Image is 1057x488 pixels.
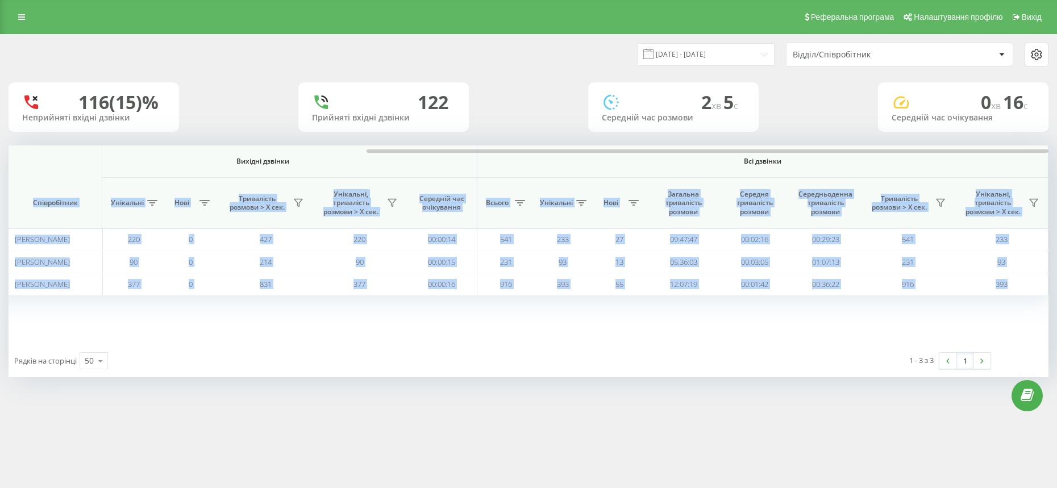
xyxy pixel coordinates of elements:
[991,99,1003,112] span: хв
[260,257,272,267] span: 214
[18,198,92,207] span: Співробітник
[312,113,455,123] div: Прийняті вхідні дзвінки
[811,12,894,22] span: Реферальна програма
[790,273,861,295] td: 00:36:22
[500,257,512,267] span: 231
[727,190,781,216] span: Середня тривалість розмови
[22,113,165,123] div: Неприйняті вхідні дзвінки
[719,228,790,251] td: 00:02:16
[615,257,623,267] span: 13
[260,279,272,289] span: 831
[892,113,1035,123] div: Середній час очікування
[260,234,272,244] span: 427
[356,257,364,267] span: 90
[790,251,861,273] td: 01:07:13
[418,91,448,113] div: 122
[415,194,468,212] span: Середній час очікування
[128,279,140,289] span: 377
[597,198,625,207] span: Нові
[15,279,70,289] span: [PERSON_NAME]
[353,234,365,244] span: 220
[615,279,623,289] span: 55
[75,157,451,166] span: Вихідні дзвінки
[406,251,477,273] td: 00:00:15
[128,234,140,244] span: 220
[14,356,77,366] span: Рядків на сторінці
[111,198,144,207] span: Унікальні
[511,157,1014,166] span: Всі дзвінки
[1023,99,1028,112] span: c
[719,251,790,273] td: 00:03:05
[701,90,723,114] span: 2
[996,234,1008,244] span: 233
[996,279,1008,289] span: 393
[956,353,973,369] a: 1
[902,279,914,289] span: 916
[168,198,196,207] span: Нові
[867,194,932,212] span: Тривалість розмови > Х сек.
[15,257,70,267] span: [PERSON_NAME]
[78,91,159,113] div: 116 (15)%
[798,190,852,216] span: Середньоденна тривалість розмови
[909,354,934,366] div: 1 - 3 з 3
[85,355,94,366] div: 50
[648,228,719,251] td: 09:47:47
[318,190,384,216] span: Унікальні, тривалість розмови > Х сек.
[15,234,70,244] span: [PERSON_NAME]
[711,99,723,112] span: хв
[981,90,1003,114] span: 0
[960,190,1025,216] span: Унікальні, тривалість розмови > Х сек.
[224,194,290,212] span: Тривалість розмови > Х сек.
[723,90,738,114] span: 5
[793,50,929,60] div: Відділ/Співробітник
[602,113,745,123] div: Середній час розмови
[648,273,719,295] td: 12:07:19
[902,257,914,267] span: 231
[559,257,567,267] span: 93
[656,190,710,216] span: Загальна тривалість розмови
[189,279,193,289] span: 0
[189,234,193,244] span: 0
[406,273,477,295] td: 00:00:16
[500,234,512,244] span: 541
[1003,90,1028,114] span: 16
[914,12,1002,22] span: Налаштування профілю
[1022,12,1042,22] span: Вихід
[189,257,193,267] span: 0
[790,228,861,251] td: 00:29:23
[734,99,738,112] span: c
[648,251,719,273] td: 05:36:03
[719,273,790,295] td: 00:01:42
[557,234,569,244] span: 233
[483,198,511,207] span: Всього
[500,279,512,289] span: 916
[557,279,569,289] span: 393
[615,234,623,244] span: 27
[997,257,1005,267] span: 93
[540,198,573,207] span: Унікальні
[902,234,914,244] span: 541
[353,279,365,289] span: 377
[130,257,138,267] span: 90
[406,228,477,251] td: 00:00:14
